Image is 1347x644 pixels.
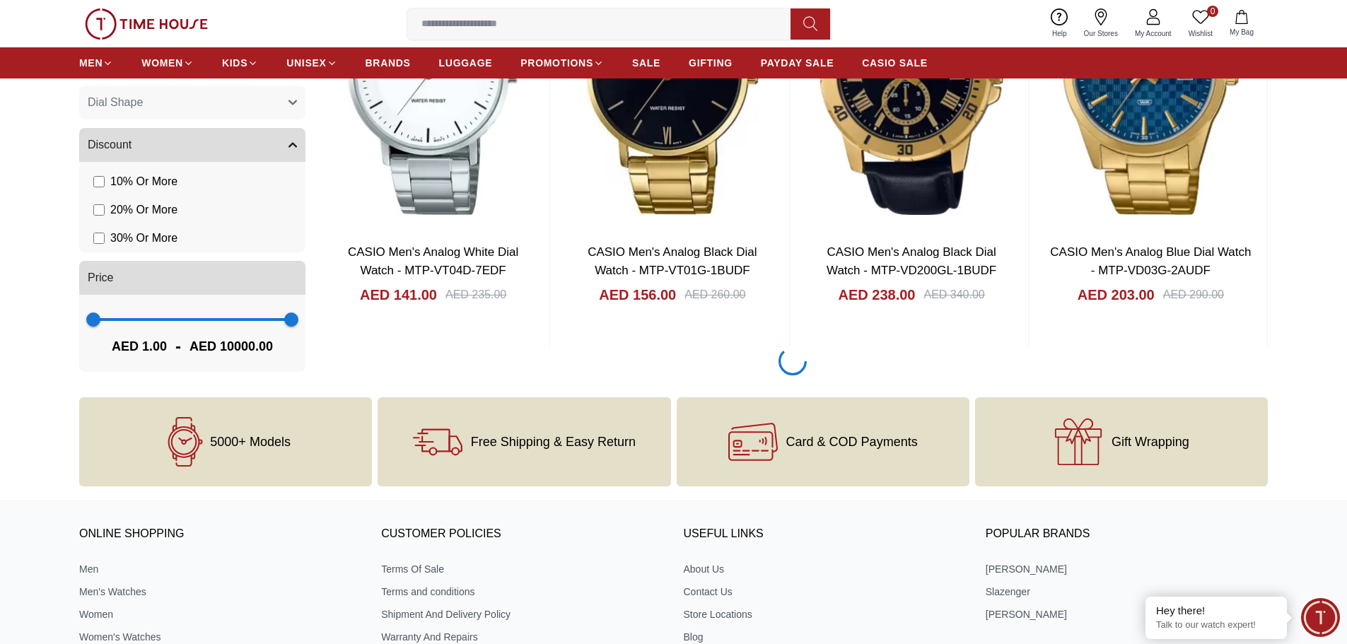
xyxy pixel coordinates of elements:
a: Terms and conditions [381,585,663,599]
button: My Bag [1221,7,1262,40]
input: 30% Or More [93,233,105,244]
span: 10 % Or More [110,173,177,190]
a: Terms Of Sale [381,562,663,576]
span: AED 10000.00 [189,336,273,356]
span: My Bag [1224,27,1259,37]
p: Talk to our watch expert! [1156,619,1276,631]
a: CASIO SALE [862,50,928,76]
a: Shipment And Delivery Policy [381,607,663,621]
span: WOMEN [141,56,183,70]
h3: ONLINE SHOPPING [79,524,361,545]
span: Discount [88,136,132,153]
span: Our Stores [1078,28,1124,39]
span: 20 % Or More [110,201,177,218]
span: MEN [79,56,103,70]
a: BRANDS [366,50,411,76]
a: [PERSON_NAME] [986,562,1268,576]
div: Hey there! [1156,604,1276,618]
div: AED 340.00 [923,286,984,303]
span: Help [1046,28,1073,39]
span: Price [88,269,113,286]
span: AED 1.00 [112,336,167,356]
div: Chat Widget [1301,598,1340,637]
span: BRANDS [366,56,411,70]
a: About Us [684,562,966,576]
div: AED 235.00 [445,286,506,303]
a: KIDS [222,50,258,76]
span: Free Shipping & Easy Return [471,435,636,449]
span: 5000+ Models [210,435,291,449]
span: - [167,335,189,358]
span: Card & COD Payments [786,435,918,449]
input: 20% Or More [93,204,105,216]
span: My Account [1129,28,1177,39]
span: 0 [1207,6,1218,17]
a: MEN [79,50,113,76]
div: AED 260.00 [684,286,745,303]
a: PAYDAY SALE [761,50,834,76]
a: Women [79,607,361,621]
a: Store Locations [684,607,966,621]
a: PROMOTIONS [520,50,604,76]
h3: Popular Brands [986,524,1268,545]
a: Warranty And Repairs [381,630,663,644]
a: CASIO Men's Analog White Dial Watch - MTP-VT04D-7EDF [348,245,518,277]
a: CASIO Men's Analog Black Dial Watch - MTP-VT01G-1BUDF [588,245,757,277]
input: 10% Or More [93,176,105,187]
h4: AED 203.00 [1078,285,1155,305]
a: Slazenger [986,585,1268,599]
h3: USEFUL LINKS [684,524,966,545]
button: Price [79,261,305,295]
a: 0Wishlist [1180,6,1221,42]
a: SALE [632,50,660,76]
a: Help [1044,6,1075,42]
span: PAYDAY SALE [761,56,834,70]
h4: AED 238.00 [839,285,916,305]
span: LUGGAGE [439,56,493,70]
span: GIFTING [689,56,733,70]
a: Men's Watches [79,585,361,599]
h4: AED 141.00 [360,285,437,305]
span: KIDS [222,56,247,70]
a: Contact Us [684,585,966,599]
a: CASIO Men's Analog Blue Dial Watch - MTP-VD03G-2AUDF [1050,245,1251,277]
a: WOMEN [141,50,194,76]
h3: CUSTOMER POLICIES [381,524,663,545]
div: AED 290.00 [1163,286,1224,303]
a: Women's Watches [79,630,361,644]
span: 30 % Or More [110,230,177,247]
a: Our Stores [1075,6,1126,42]
span: UNISEX [286,56,326,70]
span: Wishlist [1183,28,1218,39]
span: SALE [632,56,660,70]
a: LUGGAGE [439,50,493,76]
a: GIFTING [689,50,733,76]
a: Men [79,562,361,576]
a: UNISEX [286,50,337,76]
span: CASIO SALE [862,56,928,70]
span: Dial Shape [88,94,143,111]
a: Blog [684,630,966,644]
a: [PERSON_NAME] [986,607,1268,621]
a: CASIO Men's Analog Black Dial Watch - MTP-VD200GL-1BUDF [827,245,996,277]
span: Gift Wrapping [1112,435,1189,449]
h4: AED 156.00 [599,285,676,305]
button: Dial Shape [79,86,305,119]
span: PROMOTIONS [520,56,593,70]
button: Discount [79,128,305,162]
img: ... [85,8,208,40]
